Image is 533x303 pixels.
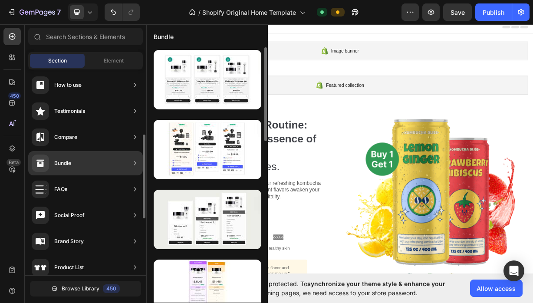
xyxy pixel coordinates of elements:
img: gempages_432750572815254551-3bcf62e5-f566-4970-8a24-e11068ba25cd.svg [171,285,184,299]
strong: Revive Your Wellness Routine: Embrace the Healing Essence of Kombucha... [7,132,229,186]
div: Open Intercom Messenger [503,260,524,281]
span: Your page is password protected. To when designing pages, we need access to your store password. [202,279,470,297]
div: How to use [54,81,82,89]
div: Bundle [54,159,71,168]
button: Browse Library450 [30,281,141,296]
span: Save [451,9,465,16]
button: Shop Now&nbsp; [7,253,128,274]
p: ⁠⁠⁠⁠⁠⁠⁠ without any color additives. [7,132,253,206]
h2: Rich Text Editor. Editing area: main [7,131,254,207]
div: Beta [7,159,21,166]
p: 7 [57,7,61,17]
button: Publish [475,3,512,21]
button: Allow access [470,280,523,297]
input: Search Sections & Elements [28,28,143,45]
div: Compare [54,133,77,142]
span: / [198,8,201,17]
iframe: Design area [146,20,533,277]
span: Shopify Original Home Template [202,8,296,17]
div: FAQs [54,185,67,194]
span: Element [104,57,124,65]
span: Featured collection [242,82,293,92]
button: Save [443,3,472,21]
span: Image banner [249,36,286,46]
img: gempages_432750572815254551-a5ad03f6-b404-47b9-96d8-4f4bfd28fc70.svg [17,285,31,299]
div: Shop Now [43,259,82,268]
img: gempages_432750572815254551-2f4dcbc6-b894-4de4-b303-336ac969f7d8.svg [58,285,72,299]
span: Allow access [477,284,516,293]
span: Browse Library [62,285,99,293]
button: 7 [3,3,65,21]
div: Brand Story [54,237,84,246]
div: 450 [8,92,21,99]
div: Publish [483,8,504,17]
div: Social Proof [54,211,85,220]
img: gempages_432750572815254551-5fed77bb-ef70-47a2-aea6-13982a39ecf7.svg [133,285,147,298]
p: Embark on a revitalizing journey with each sip of our refreshing kombucha brew, energizing your d... [7,215,253,242]
div: Testimonials [54,107,85,115]
div: 450 [103,284,120,293]
span: synchronize your theme style & enhance your experience [202,280,445,296]
span: Section [48,57,67,65]
div: Product List [54,263,84,272]
div: Undo/Redo [105,3,140,21]
img: gempages_432750572815254551-c1b91f6a-8ea8-4392-8623-0dba70bdf8a4.svg [96,285,110,298]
